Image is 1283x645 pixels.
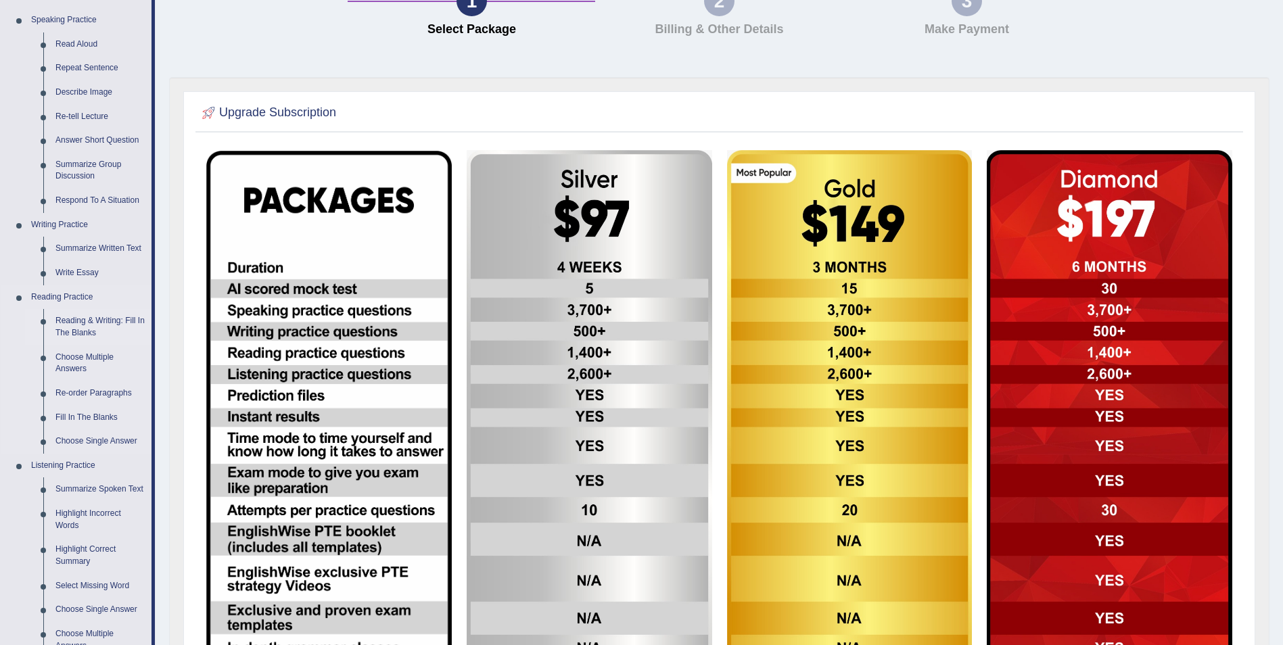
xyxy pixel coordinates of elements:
a: Read Aloud [49,32,151,57]
a: Speaking Practice [25,8,151,32]
a: Fill In The Blanks [49,406,151,430]
a: Choose Single Answer [49,429,151,454]
a: Reading & Writing: Fill In The Blanks [49,309,151,345]
a: Choose Single Answer [49,598,151,622]
a: Choose Multiple Answers [49,345,151,381]
h4: Select Package [354,23,588,37]
a: Respond To A Situation [49,189,151,213]
a: Highlight Incorrect Words [49,502,151,537]
a: Listening Practice [25,454,151,478]
a: Re-order Paragraphs [49,381,151,406]
a: Repeat Sentence [49,56,151,80]
a: Summarize Group Discussion [49,153,151,189]
h4: Billing & Other Details [602,23,836,37]
a: Reading Practice [25,285,151,310]
a: Highlight Correct Summary [49,537,151,573]
a: Summarize Written Text [49,237,151,261]
a: Summarize Spoken Text [49,477,151,502]
a: Answer Short Question [49,128,151,153]
h4: Make Payment [849,23,1083,37]
a: Writing Practice [25,213,151,237]
a: Write Essay [49,261,151,285]
a: Describe Image [49,80,151,105]
h2: Upgrade Subscription [199,103,336,123]
a: Select Missing Word [49,574,151,598]
a: Re-tell Lecture [49,105,151,129]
